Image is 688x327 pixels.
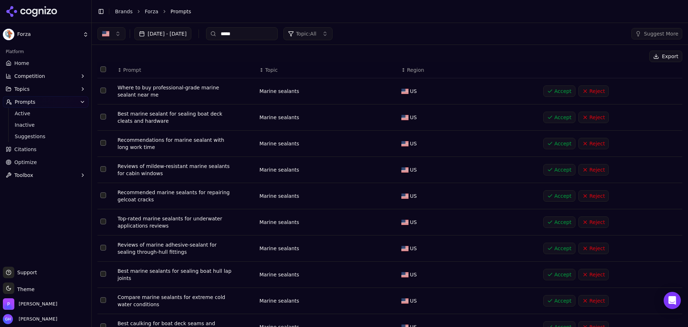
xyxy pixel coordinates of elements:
button: Accept [543,269,575,280]
a: Forza [145,8,158,15]
div: Recommendations for marine sealant with long work time [118,136,232,151]
div: Marine sealants [259,88,396,95]
div: Reviews of mildew-resistant marine sealants for cabin windows [118,163,232,177]
span: Perrill [19,301,57,307]
button: Suggest More [631,28,682,39]
span: Forza [17,31,80,38]
a: Inactive [12,120,80,130]
span: US [410,140,417,147]
img: US flag [401,246,408,251]
button: Accept [543,216,575,228]
button: Reject [578,295,609,307]
button: Reject [578,112,609,123]
span: Region [407,66,424,74]
button: Reject [578,85,609,97]
button: Topics [3,83,89,95]
span: US [410,219,417,226]
span: US [410,88,417,95]
span: Optimize [14,159,37,166]
span: [PERSON_NAME] [16,316,57,322]
span: Citations [14,146,37,153]
button: Select row 6 [100,219,106,224]
button: Reject [578,164,609,176]
img: US flag [401,115,408,120]
span: Competition [14,73,45,80]
img: US flag [401,272,408,277]
img: Grace Hallen [3,314,13,324]
span: Active [15,110,77,117]
div: Marine sealants [259,245,396,252]
button: Accept [543,164,575,176]
div: Marine sealants [259,114,396,121]
div: Marine sealants [259,271,396,278]
button: Prompts [3,96,89,108]
div: Compare marine sealants for extreme cold water conditions [118,294,232,308]
img: Perrill [3,298,14,310]
a: Active [12,108,80,118]
button: Reject [578,269,609,280]
button: Reject [578,243,609,254]
button: Accept [543,138,575,149]
button: Select row 7 [100,245,106,251]
img: US flag [401,141,408,146]
img: US flag [401,89,408,94]
a: Home [3,57,89,69]
a: Suggestions [12,131,80,141]
button: Select row 2 [100,114,106,120]
th: Region [398,62,540,78]
button: Competition [3,70,89,82]
span: US [410,297,417,304]
button: Accept [543,85,575,97]
img: United States [102,30,109,37]
button: Open user button [3,314,57,324]
button: Reject [578,138,609,149]
a: Optimize [3,157,89,168]
button: Accept [543,295,575,307]
span: US [410,114,417,121]
th: Topic [257,62,398,78]
span: US [410,271,417,278]
button: Accept [543,243,575,254]
span: US [410,166,417,173]
img: Forza [3,29,14,40]
span: Inactive [15,121,77,129]
button: Open organization switcher [3,298,57,310]
div: Where to buy professional-grade marine sealant near me [118,84,232,98]
span: Toolbox [14,172,33,179]
div: Marine sealants [259,166,396,173]
button: Accept [543,112,575,123]
div: Reviews of marine adhesive-sealant for sealing through-hull fittings [118,241,232,256]
span: Prompts [15,98,35,106]
span: US [410,245,417,252]
div: ↕Region [401,66,537,74]
span: Prompts [171,8,191,15]
th: Prompt [115,62,257,78]
div: Marine sealants [259,219,396,226]
span: Topic: All [296,30,316,37]
button: Select all rows [100,66,106,72]
button: Select row 8 [100,271,106,277]
button: Select row 4 [100,166,106,172]
span: Home [14,60,29,67]
div: Best marine sealant for sealing boat deck cleats and hardware [118,110,232,125]
span: Suggestions [15,133,77,140]
button: Toolbox [3,169,89,181]
div: Platform [3,46,89,57]
span: Theme [14,286,34,292]
span: Topic [265,66,278,74]
img: US flag [401,193,408,199]
nav: breadcrumb [115,8,668,15]
a: Brands [115,9,133,14]
div: ↕Prompt [118,66,254,74]
div: Marine sealants [259,297,396,304]
a: Citations [3,144,89,155]
div: Top-rated marine sealants for underwater applications reviews [118,215,232,229]
div: Open Intercom Messenger [664,292,681,309]
span: Support [14,269,37,276]
div: Marine sealants [259,192,396,200]
span: Prompt [123,66,141,74]
button: Reject [578,216,609,228]
img: US flag [401,298,408,304]
span: US [410,192,417,200]
img: US flag [401,167,408,173]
